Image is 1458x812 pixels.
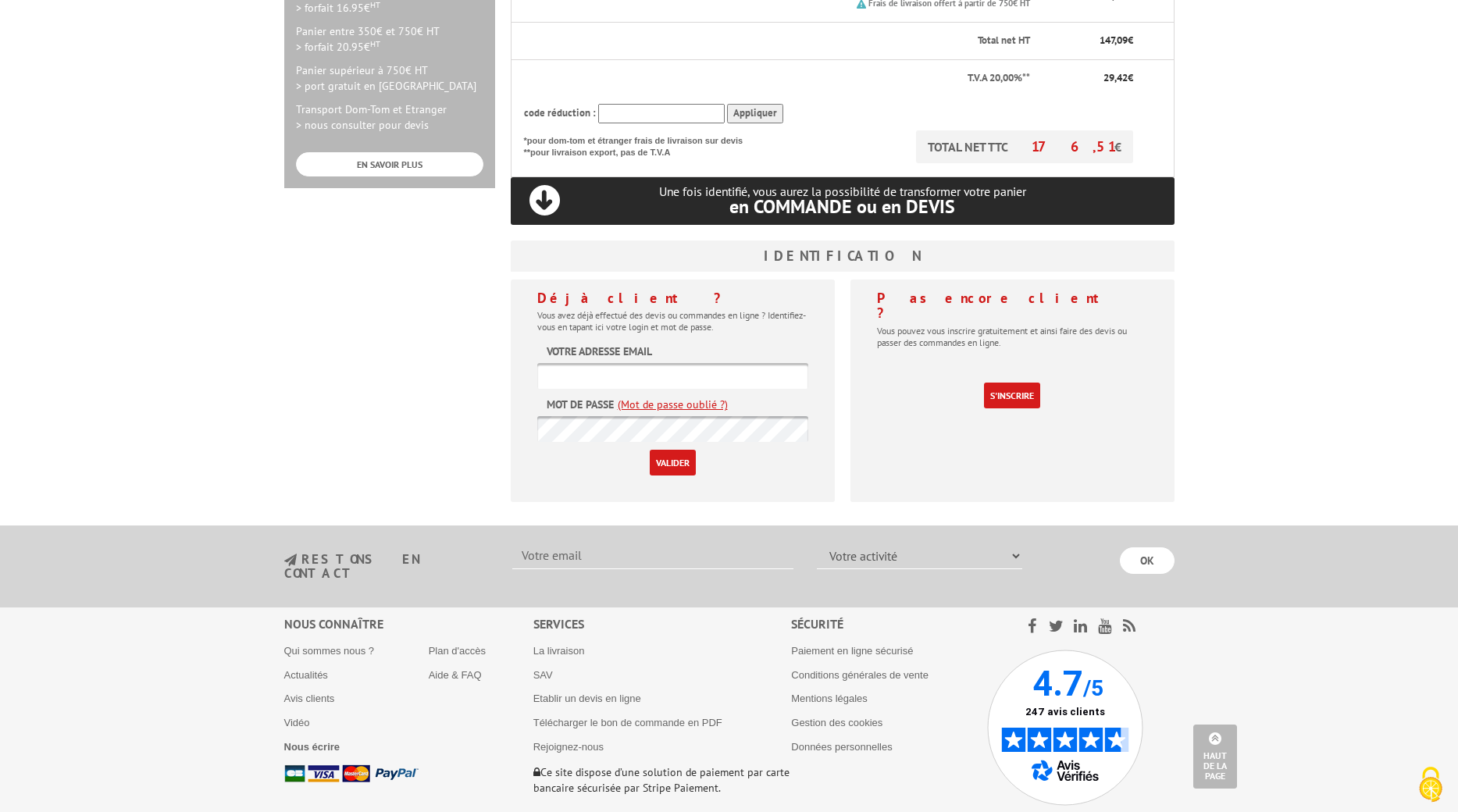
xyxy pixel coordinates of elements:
[524,130,758,159] p: *pour dom-tom et étranger frais de livraison sur devis **pour livraison export, pas de T.V.A
[877,325,1148,348] p: Vous pouvez vous inscrire gratuitement et ainsi faire des devis ou passer des commandes en ligne.
[1100,34,1128,47] span: 147,09
[650,450,696,475] input: Valider
[512,543,793,569] input: Votre email
[729,194,955,219] span: en COMMANDE ou en DEVIS
[547,344,652,359] label: Votre adresse email
[533,615,792,633] div: Services
[284,693,335,704] a: Avis clients
[296,1,380,15] span: > forfait 16.95€
[524,71,1030,86] p: T.V.A 20,00%**
[1103,71,1128,84] span: 29,42
[511,184,1175,216] p: Une fois identifié, vous aurez la possibilité de transformer votre panier
[284,615,533,633] div: Nous connaître
[533,764,792,796] p: Ce site dispose d’une solution de paiement par carte bancaire sécurisée par Stripe Paiement.
[284,553,490,580] h3: restons en contact
[877,290,1148,322] h4: Pas encore client ?
[296,62,483,94] p: Panier supérieur à 750€ HT
[296,152,483,176] a: EN SAVOIR PLUS
[547,397,614,412] label: Mot de passe
[791,645,913,657] a: Paiement en ligne sécurisé
[791,615,987,633] div: Sécurité
[791,717,882,728] a: Gestion des cookies
[916,130,1133,163] p: TOTAL NET TTC €
[533,645,585,657] a: La livraison
[1411,765,1450,804] img: Cookies (fenêtre modale)
[1120,547,1175,574] input: OK
[533,693,641,704] a: Etablir un devis en ligne
[1193,725,1237,789] a: Haut de la page
[370,38,380,49] sup: HT
[524,106,596,119] span: code réduction :
[537,309,808,333] p: Vous avez déjà effectué des devis ou commandes en ligne ? Identifiez-vous en tapant ici votre log...
[284,645,375,657] a: Qui sommes nous ?
[533,717,722,728] a: Télécharger le bon de commande en PDF
[1044,34,1133,48] p: €
[791,741,892,753] a: Données personnelles
[284,554,297,567] img: newsletter.jpg
[296,23,483,55] p: Panier entre 350€ et 750€ HT
[284,717,310,728] a: Vidéo
[296,118,429,132] span: > nous consulter pour devis
[284,741,340,753] a: Nous écrire
[1032,137,1114,155] span: 176,51
[284,669,328,681] a: Actualités
[511,240,1175,272] h3: Identification
[296,101,483,133] p: Transport Dom-Tom et Etranger
[533,669,553,681] a: SAV
[1403,759,1458,812] button: Cookies (fenêtre modale)
[429,645,486,657] a: Plan d'accès
[984,383,1040,408] a: S'inscrire
[533,741,604,753] a: Rejoignez-nous
[727,104,783,123] input: Appliquer
[537,290,808,306] h4: Déjà client ?
[618,397,728,412] a: (Mot de passe oublié ?)
[296,79,476,93] span: > port gratuit en [GEOGRAPHIC_DATA]
[1044,71,1133,86] p: €
[791,669,929,681] a: Conditions générales de vente
[429,669,482,681] a: Aide & FAQ
[296,40,380,54] span: > forfait 20.95€
[791,693,868,704] a: Mentions légales
[987,650,1143,806] img: Avis Vérifiés - 4.7 sur 5 - 247 avis clients
[524,34,1030,48] p: Total net HT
